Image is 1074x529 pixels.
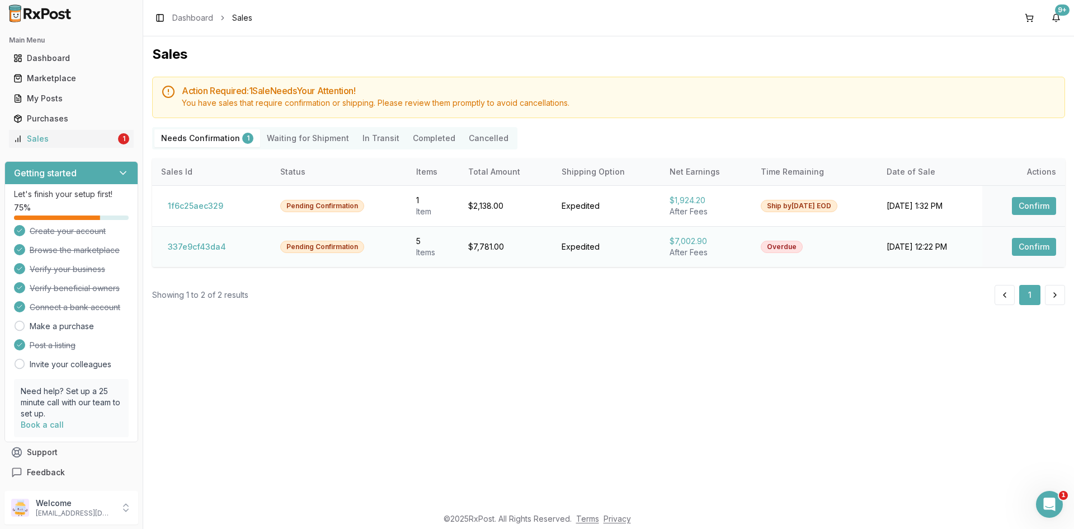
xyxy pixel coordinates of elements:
a: Dashboard [9,48,134,68]
a: Privacy [604,514,631,523]
div: 9+ [1055,4,1070,16]
button: In Transit [356,129,406,147]
button: Needs Confirmation [154,129,260,147]
button: 1f6c25aec329 [161,197,230,215]
p: [EMAIL_ADDRESS][DOMAIN_NAME] [36,509,114,518]
button: Home [175,4,196,26]
span: Connect a bank account [30,302,120,313]
div: Pending Confirmation [280,241,364,253]
p: Let's finish your setup first! [14,189,129,200]
div: Item s [416,247,450,258]
div: 1 [118,133,129,144]
th: Date of Sale [878,158,982,185]
div: $2,138.00 [468,200,544,212]
button: My Posts [4,90,138,107]
span: Create your account [30,226,106,237]
div: Expedited [562,200,652,212]
button: 9+ [1047,9,1065,27]
div: $1,924.20 [670,195,743,206]
div: Ship by [DATE] EOD [761,200,837,212]
th: Actions [982,158,1065,185]
th: Sales Id [152,158,271,185]
div: After Fees [670,247,743,258]
div: 5 [416,236,450,247]
span: Feedback [27,467,65,478]
span: Verify your business [30,264,105,275]
button: Waiting for Shipment [260,129,356,147]
button: 337e9cf43da4 [161,238,233,256]
button: Sales1 [4,130,138,148]
a: Dashboard [172,12,213,24]
div: Marketplace [13,73,129,84]
button: Support [4,442,138,462]
th: Net Earnings [661,158,752,185]
th: Status [271,158,407,185]
a: Sales1 [9,129,134,149]
div: [DATE] 12:22 PM [887,241,973,252]
button: Confirm [1012,238,1056,256]
a: Purchases [9,109,134,129]
button: Send a message… [192,362,210,380]
button: Completed [406,129,462,147]
div: Purchases [13,113,129,124]
th: Shipping Option [553,158,661,185]
div: $7,781.00 [468,241,544,252]
button: go back [7,4,29,26]
a: Marketplace [9,68,134,88]
div: My Posts [13,93,129,104]
div: Expedited [562,241,652,252]
a: My Posts [9,88,134,109]
div: Manuel says… [9,64,215,157]
div: 1 [416,195,450,206]
h1: Sales [152,45,1065,63]
th: Total Amount [459,158,553,185]
button: Cancelled [462,129,515,147]
button: 1 [1019,285,1040,305]
div: $7,002.90 [670,236,743,247]
span: 75 % [14,202,31,213]
span: Browse the marketplace [30,245,120,256]
h2: Main Menu [9,36,134,45]
div: Dashboard [13,53,129,64]
h1: [PERSON_NAME] [54,6,127,14]
div: [PERSON_NAME] • 20h ago [18,135,110,142]
a: Terms [576,514,599,523]
button: Marketplace [4,69,138,87]
button: Emoji picker [17,367,26,376]
div: Showing 1 to 2 of 2 results [152,289,248,301]
th: Items [407,158,459,185]
a: Invite your colleagues [30,359,111,370]
div: Overdue [761,241,803,253]
th: Time Remaining [752,158,878,185]
span: Verify beneficial owners [30,283,120,294]
button: Dashboard [4,49,138,67]
textarea: Message… [10,343,214,373]
div: Close [196,4,216,25]
img: RxPost Logo [4,4,76,22]
div: Hello! If you have any issues with confirming any of your orders [DATE] let me know. We were havi... [18,71,175,126]
div: After Fees [670,206,743,217]
p: Active 15h ago [54,14,109,25]
nav: breadcrumb [172,12,252,24]
div: [DATE] 1:32 PM [887,200,973,212]
div: Pending Confirmation [280,200,364,212]
span: Sales [232,12,252,24]
iframe: Intercom live chat [1036,491,1063,518]
p: Need help? Set up a 25 minute call with our team to set up. [21,386,122,419]
div: You have sales that require confirmation or shipping. Please review them promptly to avoid cancel... [182,97,1056,109]
button: Purchases [4,110,138,128]
span: Post a listing [30,340,76,351]
p: Welcome [36,498,114,509]
span: 1 [1059,491,1068,500]
button: Feedback [4,462,138,483]
a: Make a purchase [30,321,94,332]
div: Item [416,206,450,217]
img: Profile image for Manuel [32,6,50,24]
h5: Action Required: 1 Sale Need s Your Attention! [182,86,1056,95]
div: 1 [242,133,253,144]
div: Hello! If you have any issues with confirming any of your orders [DATE] let me know. We were havi... [9,64,183,133]
h3: Getting started [14,166,77,180]
img: User avatar [11,499,29,517]
button: Confirm [1012,197,1056,215]
div: Sales [13,133,116,144]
